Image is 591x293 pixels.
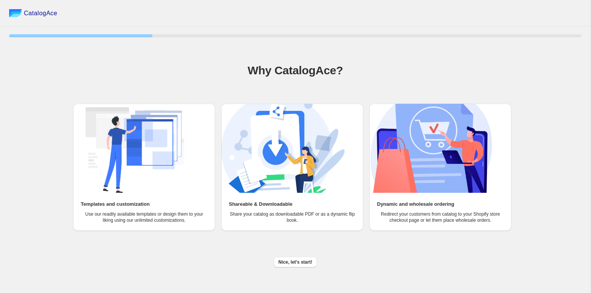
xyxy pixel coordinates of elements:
img: Templates and customization [73,104,196,193]
img: catalog ace [9,9,22,17]
button: Nice, let's start! [274,257,317,267]
h2: Shareable & Downloadable [229,200,292,208]
p: Use our readily available templates or design them to your liking using our unlimited customizati... [81,211,208,223]
img: Shareable & Downloadable [221,104,345,193]
h2: Dynamic and wholesale ordering [377,200,454,208]
h2: Templates and customization [81,200,150,208]
span: CatalogAce [24,10,58,17]
p: Redirect your customers from catalog to your Shopify store checkout page or let them place wholes... [377,211,504,223]
img: Dynamic and wholesale ordering [369,104,493,193]
span: Nice, let's start! [278,259,312,265]
p: Share your catalog as downloadable PDF or as a dynamic flip book. [229,211,356,223]
h1: Why CatalogAce? [9,63,581,78]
